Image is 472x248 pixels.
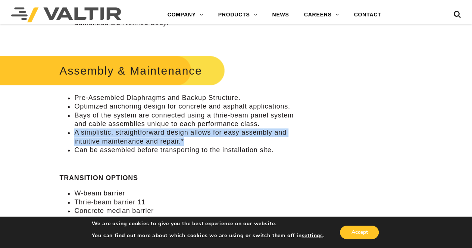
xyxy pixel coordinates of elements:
button: Accept [340,226,379,239]
a: COMPANY [160,7,211,22]
li: Thrie-beam barrier 11 [74,198,294,207]
a: NEWS [265,7,296,22]
li: Pre-Assembled Diaphragms and Backup Structure. [74,94,294,102]
li: Concrete median barrier [74,207,294,215]
li: W-beam barrier [74,189,294,198]
li: Can be assembled before transporting to the installation site. [74,146,294,154]
p: You can find out more about which cookies we are using or switch them off in . [92,232,325,239]
a: CAREERS [297,7,347,22]
img: Valtir [11,7,121,22]
li: Optimized anchoring design for concrete and asphalt applications. [74,102,294,111]
a: PRODUCTS [211,7,265,22]
a: CONTACT [346,7,388,22]
p: We are using cookies to give you the best experience on our website. [92,220,325,227]
button: settings [301,232,323,239]
li: Bays of the system are connected using a thrie-beam panel system and cable assemblies unique to e... [74,111,294,129]
li: A simplistic, straightforward design allows for easy assembly and intuitive maintenance and repair.* [74,128,294,146]
strong: TRANSITION OPTIONS [59,174,138,182]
